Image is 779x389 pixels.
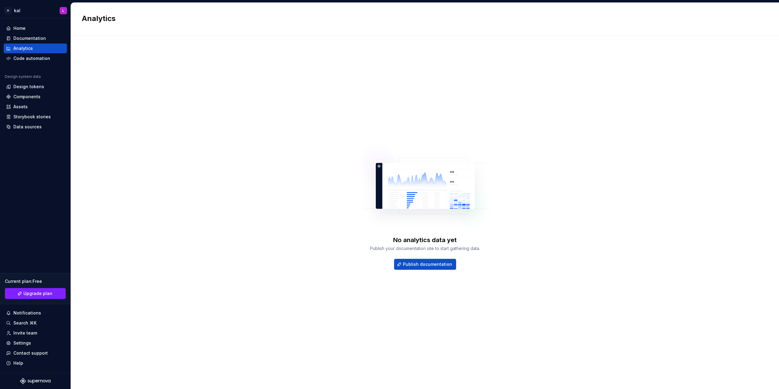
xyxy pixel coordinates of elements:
div: Home [13,25,26,31]
div: H [4,7,12,14]
button: Help [4,358,67,368]
a: Storybook stories [4,112,67,122]
a: Data sources [4,122,67,132]
svg: Supernova Logo [20,378,51,384]
div: No analytics data yet [393,236,457,244]
div: Documentation [13,35,46,41]
div: Assets [13,104,28,110]
div: Contact support [13,350,48,356]
div: Search ⌘K [13,320,37,326]
h2: Analytics [82,14,761,23]
div: Data sources [13,124,42,130]
button: Notifications [4,308,67,318]
button: Contact support [4,348,67,358]
div: Help [13,360,23,366]
div: Design tokens [13,84,44,90]
div: Invite team [13,330,37,336]
div: kal [14,8,20,14]
span: Upgrade plan [23,290,52,297]
div: Current plan : Free [5,278,66,284]
div: Notifications [13,310,41,316]
button: HkalL [1,4,69,17]
button: Publish documentation [394,259,456,270]
div: L [62,8,64,13]
a: Assets [4,102,67,112]
a: Code automation [4,54,67,63]
a: Components [4,92,67,102]
a: Documentation [4,33,67,43]
a: Analytics [4,43,67,53]
a: Settings [4,338,67,348]
button: Search ⌘K [4,318,67,328]
div: Design system data [5,74,41,79]
div: Code automation [13,55,50,61]
a: Design tokens [4,82,67,92]
div: Analytics [13,45,33,51]
div: Publish your documentation site to start gathering data. [370,245,480,252]
a: Home [4,23,67,33]
button: Upgrade plan [5,288,66,299]
span: Publish documentation [403,261,452,267]
div: Storybook stories [13,114,51,120]
div: Components [13,94,40,100]
div: Settings [13,340,31,346]
a: Invite team [4,328,67,338]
